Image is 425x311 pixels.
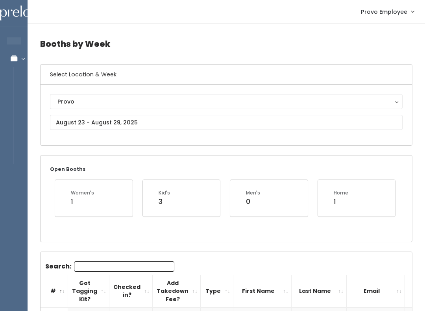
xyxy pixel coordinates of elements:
[159,189,170,196] div: Kid's
[41,65,412,85] h6: Select Location & Week
[50,166,85,172] small: Open Booths
[159,196,170,207] div: 3
[50,115,403,130] input: August 23 - August 29, 2025
[292,275,347,307] th: Last Name: activate to sort column ascending
[68,275,109,307] th: Got Tagging Kit?: activate to sort column ascending
[71,196,94,207] div: 1
[109,275,153,307] th: Checked in?: activate to sort column ascending
[201,275,233,307] th: Type: activate to sort column ascending
[246,196,260,207] div: 0
[57,97,395,106] div: Provo
[233,275,292,307] th: First Name: activate to sort column ascending
[347,275,405,307] th: Email: activate to sort column ascending
[361,7,407,16] span: Provo Employee
[246,189,260,196] div: Men's
[153,275,201,307] th: Add Takedown Fee?: activate to sort column ascending
[45,261,174,272] label: Search:
[353,3,422,20] a: Provo Employee
[334,189,348,196] div: Home
[41,275,68,307] th: #: activate to sort column descending
[74,261,174,272] input: Search:
[40,33,412,55] h4: Booths by Week
[50,94,403,109] button: Provo
[334,196,348,207] div: 1
[71,189,94,196] div: Women's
